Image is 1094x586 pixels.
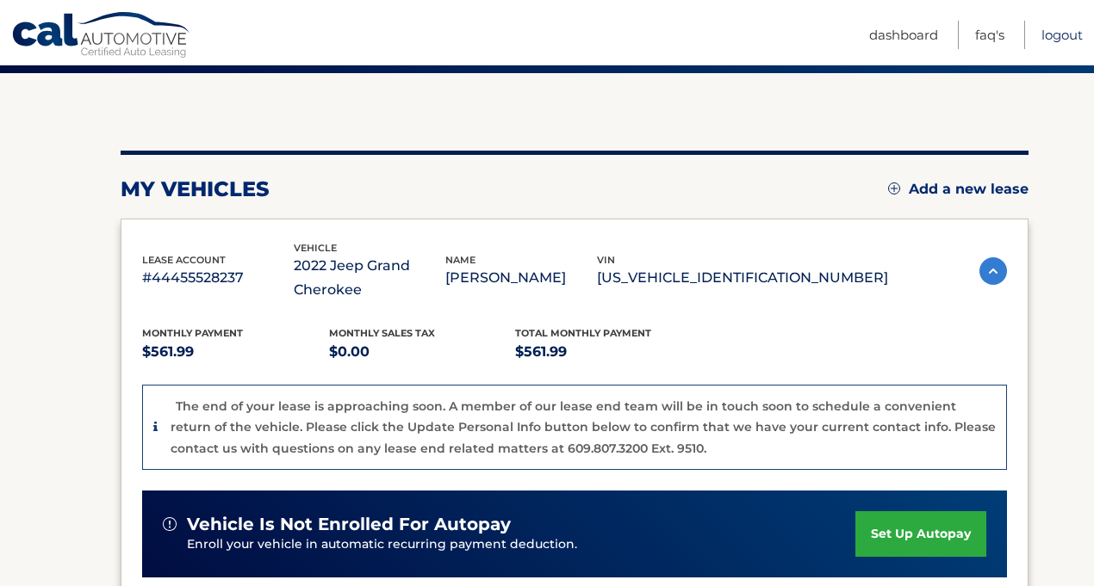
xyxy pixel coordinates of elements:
[888,181,1029,198] a: Add a new lease
[294,254,445,302] p: 2022 Jeep Grand Cherokee
[171,398,996,456] p: The end of your lease is approaching soon. A member of our lease end team will be in touch soon t...
[142,254,226,266] span: lease account
[515,327,651,339] span: Total Monthly Payment
[329,327,435,339] span: Monthly sales Tax
[142,340,329,364] p: $561.99
[121,176,270,202] h2: my vehicles
[515,340,702,364] p: $561.99
[445,266,597,290] p: [PERSON_NAME]
[597,266,888,290] p: [US_VEHICLE_IDENTIFICATION_NUMBER]
[597,254,615,266] span: vin
[142,327,243,339] span: Monthly Payment
[294,242,337,254] span: vehicle
[142,266,294,290] p: #44455528237
[329,340,516,364] p: $0.00
[869,21,938,49] a: Dashboard
[445,254,476,266] span: name
[187,535,855,554] p: Enroll your vehicle in automatic recurring payment deduction.
[11,11,192,61] a: Cal Automotive
[979,257,1007,285] img: accordion-active.svg
[888,182,900,194] img: add.svg
[855,511,986,557] a: set up autopay
[1041,21,1083,49] a: Logout
[163,517,177,531] img: alert-white.svg
[975,21,1004,49] a: FAQ's
[187,514,511,535] span: vehicle is not enrolled for autopay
